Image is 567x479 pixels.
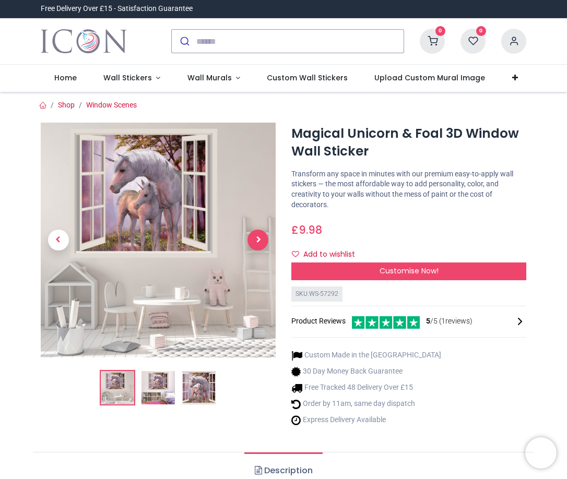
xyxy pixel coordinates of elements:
a: Shop [58,101,75,109]
a: Previous [41,158,76,322]
div: Product Reviews [291,315,526,329]
i: Add to wishlist [292,250,299,258]
img: WS-57292-02 [141,371,175,404]
a: 0 [460,37,486,45]
span: /5 ( 1 reviews) [426,316,473,327]
a: Window Scenes [86,101,137,109]
img: WS-57292-03 [182,371,216,404]
span: Custom Wall Stickers [267,73,348,83]
span: £ [291,222,322,237]
li: Express Delivery Available [291,415,441,426]
button: Submit [172,30,196,53]
span: Home [54,73,77,83]
img: Icon Wall Stickers [41,27,127,56]
h1: Magical Unicorn & Foal 3D Window Wall Sticker [291,125,526,161]
div: Free Delivery Over £15 - Satisfaction Guarantee [41,4,193,14]
li: Custom Made in the [GEOGRAPHIC_DATA] [291,350,441,361]
span: Next [247,230,268,250]
a: 0 [420,37,445,45]
li: 30 Day Money Back Guarantee [291,366,441,377]
span: 9.98 [299,222,322,237]
sup: 0 [435,26,445,36]
li: Free Tracked 48 Delivery Over £15 [291,382,441,393]
img: Magical Unicorn & Foal 3D Window Wall Sticker [41,123,276,357]
p: Transform any space in minutes with our premium easy-to-apply wall stickers — the most affordable... [291,169,526,210]
a: Wall Stickers [90,65,174,92]
img: Magical Unicorn & Foal 3D Window Wall Sticker [101,371,134,404]
li: Order by 11am, same day dispatch [291,399,441,410]
span: 5 [426,317,430,325]
a: Wall Murals [174,65,254,92]
span: Upload Custom Mural Image [374,73,485,83]
span: Previous [48,230,69,250]
button: Add to wishlistAdd to wishlist [291,246,364,264]
iframe: Customer reviews powered by Trustpilot [307,4,526,14]
span: Wall Stickers [103,73,152,83]
a: Logo of Icon Wall Stickers [41,27,127,56]
sup: 0 [476,26,486,36]
iframe: Brevo live chat [525,437,557,469]
a: Next [241,158,276,322]
span: Customise Now! [380,266,439,276]
div: SKU: WS-57292 [291,286,342,302]
span: Wall Murals [187,73,232,83]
